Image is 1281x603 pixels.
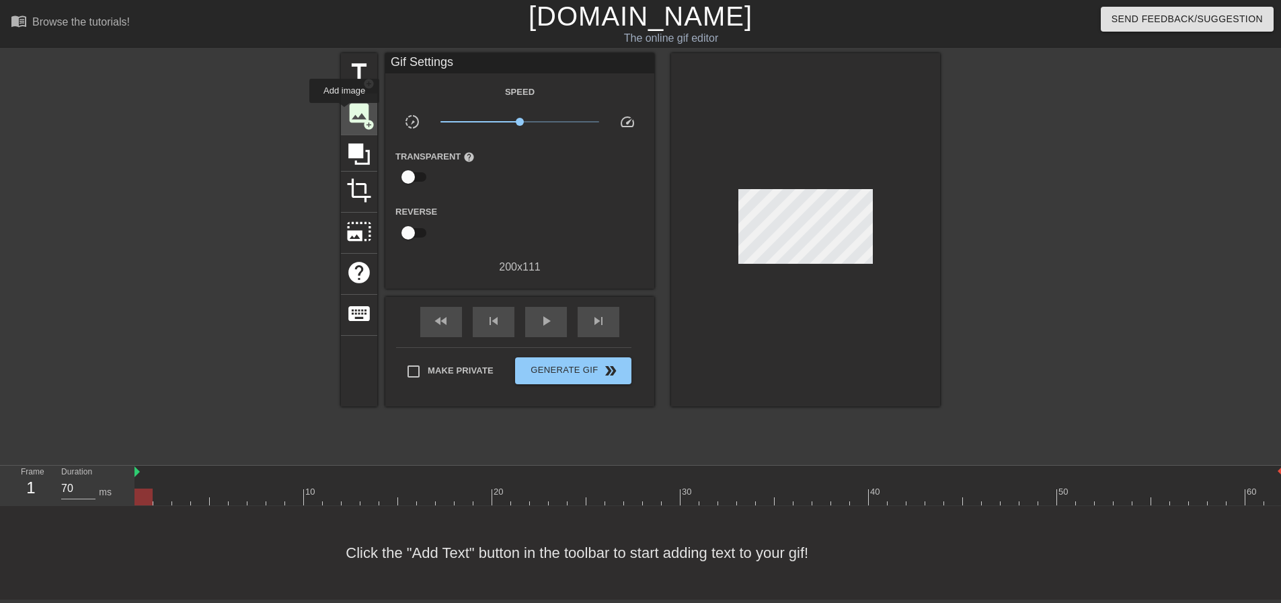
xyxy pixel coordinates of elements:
[505,85,535,99] label: Speed
[346,219,372,244] span: photo_size_select_large
[603,363,619,379] span: double_arrow
[346,260,372,285] span: help
[346,178,372,203] span: crop
[428,364,494,378] span: Make Private
[404,114,420,130] span: slow_motion_video
[395,205,437,219] label: Reverse
[385,259,654,275] div: 200 x 111
[538,313,554,329] span: play_arrow
[1247,485,1259,499] div: 60
[346,59,372,85] span: title
[99,485,112,499] div: ms
[305,485,317,499] div: 10
[346,100,372,126] span: image
[385,53,654,73] div: Gif Settings
[494,485,506,499] div: 20
[520,363,626,379] span: Generate Gif
[11,466,51,505] div: Frame
[434,30,908,46] div: The online gif editor
[515,357,631,384] button: Generate Gif
[363,119,375,131] span: add_circle
[11,13,130,34] a: Browse the tutorials!
[395,150,475,164] label: Transparent
[433,313,449,329] span: fast_rewind
[11,13,27,29] span: menu_book
[1101,7,1274,32] button: Send Feedback/Suggestion
[682,485,694,499] div: 30
[1112,11,1263,28] span: Send Feedback/Suggestion
[870,485,882,499] div: 40
[590,313,607,329] span: skip_next
[529,1,752,31] a: [DOMAIN_NAME]
[619,114,635,130] span: speed
[61,468,92,476] label: Duration
[463,151,475,163] span: help
[1058,485,1071,499] div: 50
[486,313,502,329] span: skip_previous
[346,301,372,326] span: keyboard
[32,16,130,28] div: Browse the tutorials!
[363,78,375,90] span: add_circle
[21,476,41,500] div: 1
